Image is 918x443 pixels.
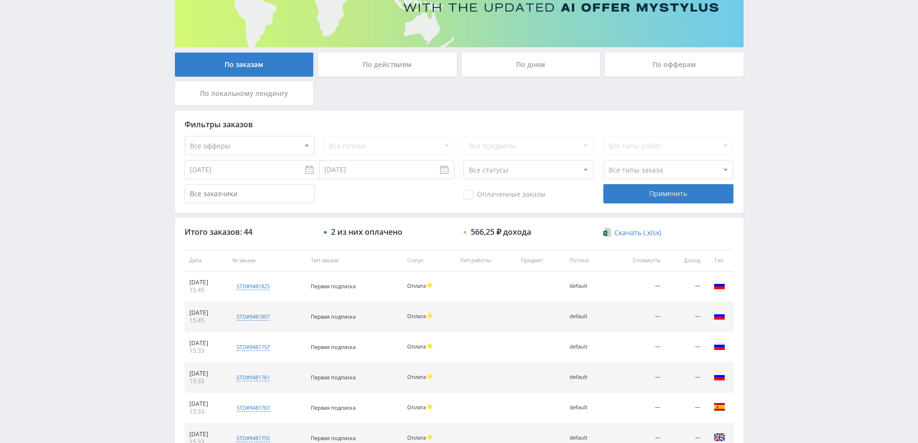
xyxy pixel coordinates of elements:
[714,280,725,291] img: rus.png
[407,403,426,411] span: Оплата
[237,404,270,412] div: std#9481767
[665,271,705,302] td: —
[427,404,432,409] span: Холд
[570,313,604,320] div: default
[609,332,665,362] td: —
[570,283,604,289] div: default
[237,282,270,290] div: std#9481825
[714,310,725,322] img: rus.png
[714,371,725,382] img: rus.png
[407,282,426,289] span: Оплата
[189,347,223,355] div: 15:33
[185,250,228,271] th: Дата
[407,434,426,441] span: Оплата
[189,430,223,438] div: [DATE]
[175,53,314,77] div: По заказам
[311,343,356,350] span: Первая подписка
[189,408,223,416] div: 15:33
[609,362,665,393] td: —
[714,431,725,443] img: gbr.png
[471,228,531,236] div: 566,25 ₽ дохода
[427,344,432,349] span: Холд
[189,339,223,347] div: [DATE]
[570,404,604,411] div: default
[427,374,432,379] span: Холд
[714,340,725,352] img: rus.png
[311,434,356,442] span: Первая подписка
[605,53,744,77] div: По офферам
[665,250,705,271] th: Доход
[227,250,306,271] th: № заказа
[311,404,356,411] span: Первая подписка
[407,312,426,320] span: Оплата
[570,344,604,350] div: default
[311,282,356,290] span: Первая подписка
[464,190,545,200] span: Оплаченные заказы
[603,228,661,238] a: Скачать (.xlsx)
[407,373,426,380] span: Оплата
[331,228,402,236] div: 2 из них оплачено
[311,313,356,320] span: Первая подписка
[407,343,426,350] span: Оплата
[189,317,223,324] div: 15:45
[189,279,223,286] div: [DATE]
[603,184,733,203] div: Применить
[570,435,604,441] div: default
[185,184,315,203] input: Все заказчики
[189,309,223,317] div: [DATE]
[237,343,270,351] div: std#9481757
[609,302,665,332] td: —
[318,53,457,77] div: По действиям
[402,250,455,271] th: Статус
[189,400,223,408] div: [DATE]
[427,283,432,288] span: Холд
[665,393,705,423] td: —
[237,434,270,442] div: std#9481755
[462,53,600,77] div: По дням
[189,370,223,377] div: [DATE]
[311,374,356,381] span: Первая подписка
[705,250,734,271] th: Гео
[609,393,665,423] td: —
[516,250,564,271] th: Предмет
[455,250,516,271] th: Тип работы
[603,228,612,237] img: xlsx
[237,374,270,381] div: std#9481761
[609,271,665,302] td: —
[189,286,223,294] div: 15:45
[175,81,314,106] div: По локальному лендингу
[565,250,609,271] th: Потоки
[427,435,432,440] span: Холд
[609,250,665,271] th: Стоимость
[665,302,705,332] td: —
[237,313,270,321] div: std#9481807
[427,313,432,318] span: Холд
[665,362,705,393] td: —
[570,374,604,380] div: default
[306,250,402,271] th: Тип заказа
[714,401,725,413] img: esp.png
[614,229,661,237] span: Скачать (.xlsx)
[185,228,315,236] div: Итого заказов: 44
[665,332,705,362] td: —
[189,377,223,385] div: 15:33
[185,120,734,129] div: Фильтры заказов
